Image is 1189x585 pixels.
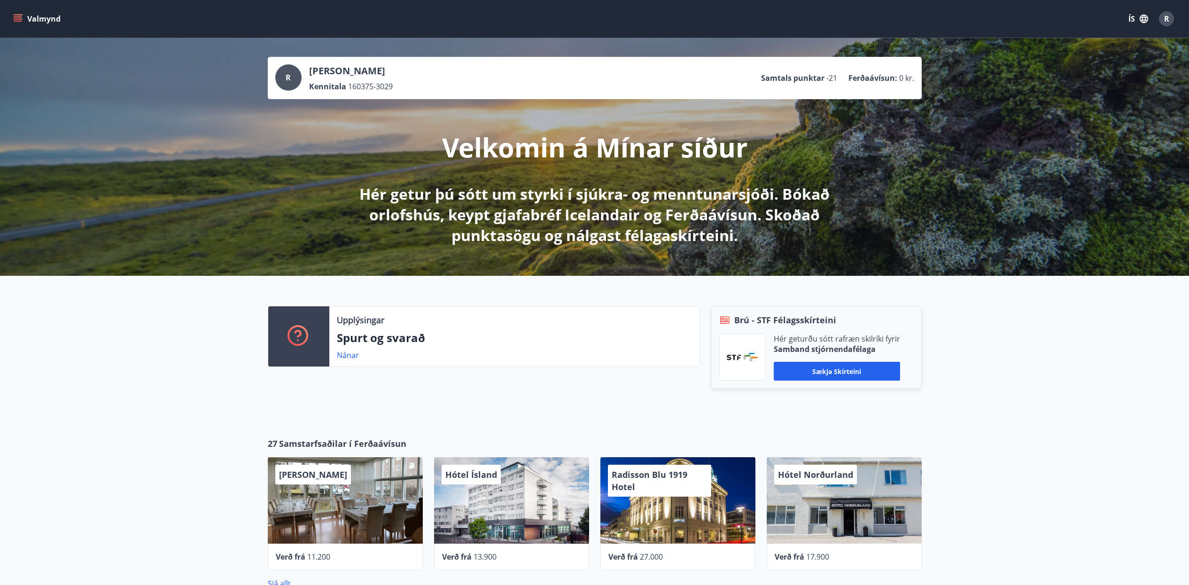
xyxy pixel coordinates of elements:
a: Nánar [337,350,359,360]
span: Verð frá [775,552,804,562]
span: 0 kr. [899,73,914,83]
span: Verð frá [442,552,472,562]
span: Brú - STF Félagsskírteini [734,314,836,326]
span: Samstarfsaðilar í Ferðaávísun [279,437,406,450]
span: 27.000 [640,552,663,562]
span: 17.900 [806,552,829,562]
span: -21 [826,73,837,83]
span: Hótel Ísland [445,469,497,480]
span: 11.200 [307,552,330,562]
p: Kennitala [309,81,346,92]
p: Spurt og svarað [337,330,692,346]
span: Verð frá [276,552,305,562]
span: R [1164,14,1169,24]
p: Samtals punktar [761,73,824,83]
span: Hótel Norðurland [778,469,853,480]
button: menu [11,10,64,27]
span: 160375-3029 [348,81,393,92]
p: Hér getur þú sótt um styrki í sjúkra- og menntunarsjóði. Bókað orlofshús, keypt gjafabréf Iceland... [347,184,843,246]
p: Ferðaávísun : [848,73,897,83]
button: Sækja skírteini [774,362,900,381]
span: R [286,72,291,83]
span: 27 [268,437,277,450]
p: Velkomin á Mínar síður [442,129,747,165]
p: Upplýsingar [337,314,384,326]
span: Radisson Blu 1919 Hotel [612,469,687,492]
img: vjCaq2fThgY3EUYqSgpjEiBg6WP39ov69hlhuPVN.png [727,353,759,361]
button: R [1155,8,1178,30]
span: Verð frá [608,552,638,562]
button: ÍS [1123,10,1153,27]
span: [PERSON_NAME] [279,469,347,480]
p: [PERSON_NAME] [309,64,393,78]
p: Hér geturðu sótt rafræn skilríki fyrir [774,334,900,344]
span: 13.900 [474,552,497,562]
p: Samband stjórnendafélaga [774,344,900,354]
